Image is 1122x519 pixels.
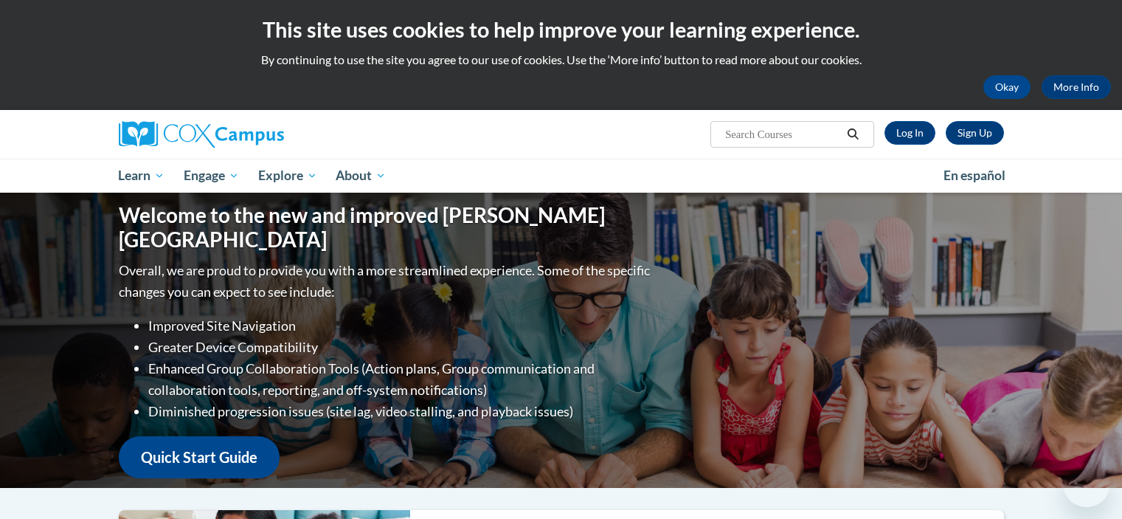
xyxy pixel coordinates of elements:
[943,168,1005,183] span: En español
[119,121,399,148] a: Cox Campus
[842,126,864,143] button: Search
[148,401,654,422] li: Diminished progression issues (site lag, video stalling, and playback issues)
[119,260,654,303] p: Overall, we are proud to provide you with a more streamlined experience. Some of the specific cha...
[148,337,654,358] li: Greater Device Compatibility
[326,159,395,193] a: About
[249,159,327,193] a: Explore
[118,167,165,185] span: Learn
[336,167,386,185] span: About
[946,121,1004,145] a: Register
[97,159,1026,193] div: Main menu
[258,167,317,185] span: Explore
[983,75,1031,99] button: Okay
[148,315,654,337] li: Improved Site Navigation
[119,121,284,148] img: Cox Campus
[724,126,842,143] input: Search Courses
[11,15,1111,44] h2: This site uses cookies to help improve your learning experience.
[1063,460,1110,507] iframe: Button to launch messaging window
[11,52,1111,68] p: By continuing to use the site you agree to our use of cookies. Use the ‘More info’ button to read...
[148,358,654,401] li: Enhanced Group Collaboration Tools (Action plans, Group communication and collaboration tools, re...
[119,436,280,478] a: Quick Start Guide
[184,167,239,185] span: Engage
[884,121,935,145] a: Log In
[934,160,1015,191] a: En español
[174,159,249,193] a: Engage
[109,159,175,193] a: Learn
[119,203,654,252] h1: Welcome to the new and improved [PERSON_NAME][GEOGRAPHIC_DATA]
[1042,75,1111,99] a: More Info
